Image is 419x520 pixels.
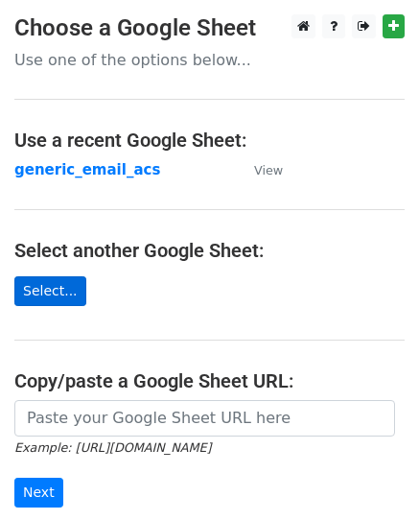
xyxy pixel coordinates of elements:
a: generic_email_acs [14,161,160,178]
h4: Use a recent Google Sheet: [14,129,405,152]
h4: Select another Google Sheet: [14,239,405,262]
small: View [254,163,283,177]
h3: Choose a Google Sheet [14,14,405,42]
a: View [235,161,283,178]
input: Next [14,478,63,508]
p: Use one of the options below... [14,50,405,70]
a: Select... [14,276,86,306]
h4: Copy/paste a Google Sheet URL: [14,369,405,392]
input: Paste your Google Sheet URL here [14,400,395,437]
small: Example: [URL][DOMAIN_NAME] [14,440,211,455]
iframe: Chat Widget [323,428,419,520]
